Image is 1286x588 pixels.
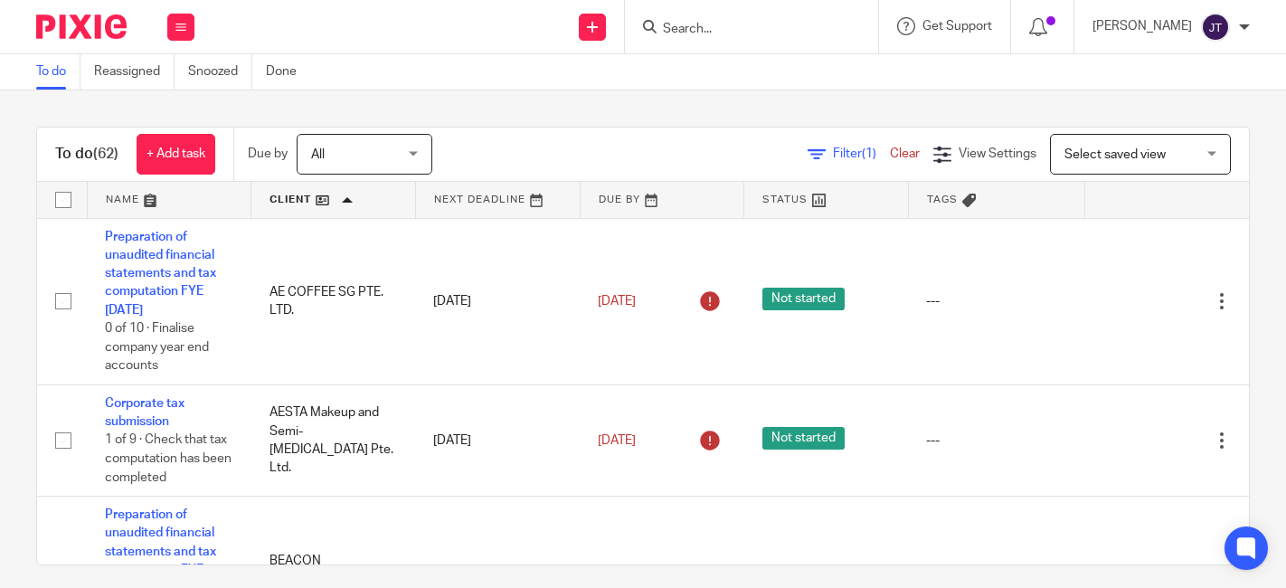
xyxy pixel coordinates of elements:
span: [DATE] [598,295,636,308]
span: [DATE] [598,434,636,447]
p: Due by [248,145,288,163]
div: --- [926,432,1066,450]
span: Filter [833,147,890,160]
h1: To do [55,145,118,164]
td: AE COFFEE SG PTE. LTD. [251,218,416,384]
a: Reassigned [94,54,175,90]
a: Clear [890,147,920,160]
td: AESTA Makeup and Semi-[MEDICAL_DATA] Pte. Ltd. [251,384,416,496]
span: (1) [862,147,876,160]
span: (62) [93,147,118,161]
td: [DATE] [415,384,580,496]
a: Done [266,54,310,90]
a: Preparation of unaudited financial statements and tax computation FYE [DATE] [105,231,216,317]
div: --- [926,292,1066,310]
span: Not started [762,288,845,310]
a: Corporate tax submission [105,397,184,428]
img: svg%3E [1201,13,1230,42]
input: Search [661,22,824,38]
td: [DATE] [415,218,580,384]
span: Not started [762,427,845,450]
a: Snoozed [188,54,252,90]
span: 0 of 10 · Finalise company year end accounts [105,322,209,372]
span: Select saved view [1064,148,1166,161]
span: View Settings [959,147,1036,160]
img: Pixie [36,14,127,39]
span: Get Support [922,20,992,33]
span: Tags [927,194,958,204]
span: All [311,148,325,161]
a: To do [36,54,80,90]
span: 1 of 9 · Check that tax computation has been completed [105,434,232,484]
p: [PERSON_NAME] [1092,17,1192,35]
a: + Add task [137,134,215,175]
